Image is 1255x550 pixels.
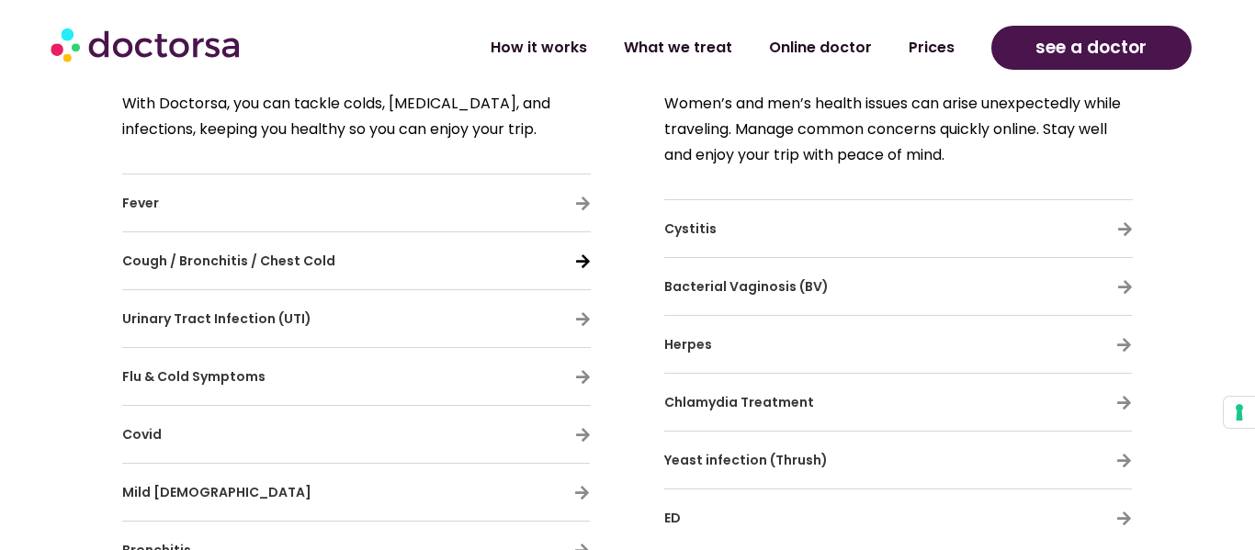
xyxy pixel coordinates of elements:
[1224,397,1255,428] button: Your consent preferences for tracking technologies
[122,425,162,443] span: Covid
[122,483,311,501] a: Mild [DEMOGRAPHIC_DATA]
[664,219,717,238] span: Cystitis
[574,485,590,500] a: Mild Asthma
[122,91,591,142] p: With Doctorsa, you can tackle colds, [MEDICAL_DATA], and infections, keeping you healthy so you c...
[334,27,973,69] nav: Menu
[664,277,829,296] span: Bacterial Vaginosis (BV)
[664,451,828,469] span: Yeast infection (Thrush)
[122,252,335,270] span: Cough / Bronchitis / Chest Cold
[664,393,814,411] span: Chlamydia Treatment
[472,27,605,69] a: How it works
[122,194,159,212] span: Fever
[605,27,751,69] a: What we treat
[991,26,1192,70] a: see a doctor
[664,335,712,354] span: Herpes
[122,367,266,386] span: Flu & Cold Symptoms
[1035,33,1147,62] span: see a doctor
[664,509,681,527] span: ED
[664,91,1133,168] p: Women’s and men’s health issues can arise unexpectedly while traveling. Manage common concerns qu...
[122,309,311,328] span: Urinary Tract Infection (UTI)
[890,27,973,69] a: Prices
[751,27,890,69] a: Online doctor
